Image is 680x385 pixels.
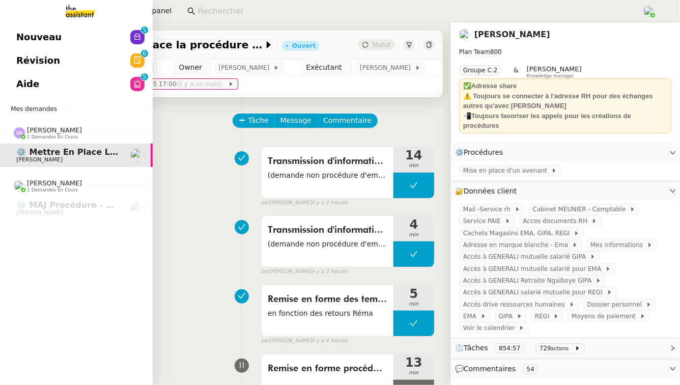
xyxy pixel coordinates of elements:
[268,223,387,238] span: Transmission d'informations pour demande médecine du travail
[540,345,551,352] span: 729
[248,115,269,126] span: Tâche
[463,287,607,297] span: Accès à GENERALI salarié mutuelle pour REGI
[455,365,543,373] span: 💬
[451,338,680,358] div: ⏲️Tâches 854:57 729actions
[323,115,372,126] span: Commentaire
[471,82,517,90] strong: Adresse share
[451,143,680,162] div: ⚙️Procédures
[451,359,680,379] div: 💬Commentaires 54
[141,73,148,80] nz-badge-sup: 5
[459,48,490,56] span: Plan Team
[463,240,572,250] span: Adresse en marque blanche - Ema
[268,170,387,181] span: (demande non procédure d'embauche)
[261,337,270,345] span: par
[463,216,505,226] span: Service PAIE
[233,114,275,128] button: Tâche
[523,216,591,226] span: Acces documents RH
[16,156,63,163] span: [PERSON_NAME]
[463,276,596,286] span: Accès à GENERALI Retraite Ngaiboye GIPA
[360,63,414,73] span: [PERSON_NAME]
[463,92,653,110] strong: ⚠️ Toujours se connecter à l'adresse RH pour des échanges autres qu'avec [PERSON_NAME]
[312,199,348,207] span: il y a 3 heures
[197,5,632,18] input: Rechercher
[268,292,387,307] span: Remise en forme des templates
[527,65,582,73] span: [PERSON_NAME]
[130,201,145,215] img: users%2FcRgg4TJXLQWrBH1iwK9wYfCha1e2%2Favatar%2Fc9d2fa25-7b78-4dd4-b0f3-ccfa08be62e5
[53,40,264,50] span: ⚙️ Mettre en place la procédure d'embauche
[302,60,352,76] td: Exécutant
[268,154,387,169] span: Transmission d'informations pour demande document de sortie
[451,181,680,201] div: 🔐Données client
[463,323,519,333] span: Voir le calendrier
[141,26,148,34] nz-badge-sup: 5
[16,53,60,68] span: Révision
[393,369,434,377] span: min
[393,231,434,239] span: min
[393,300,434,309] span: min
[463,204,515,214] span: Mail -Service rh
[463,166,551,176] span: Mise en place d'un avenant
[514,65,519,78] span: &
[474,30,550,39] a: [PERSON_NAME]
[130,148,145,162] img: users%2FrZ9hsAwvZndyAxvpJrwIinY54I42%2Favatar%2FChatGPT%20Image%201%20aou%CC%82t%202025%2C%2011_1...
[490,48,502,56] span: 800
[463,299,569,310] span: Accés drive ressources humaines
[535,311,553,321] span: REGI
[464,148,503,156] span: Procédures
[261,267,348,276] small: [PERSON_NAME]
[16,209,63,216] span: [PERSON_NAME]
[317,114,378,128] button: Commentaire
[261,267,270,276] span: par
[268,308,387,319] span: en fonction des retours Réma
[103,79,228,89] span: lun. 25 août 2025 17:00
[393,218,434,231] span: 4
[464,187,517,195] span: Données client
[312,337,348,345] span: il y a 4 heures
[393,149,434,161] span: 14
[177,80,224,88] span: (il y a un mois)
[143,73,147,82] p: 5
[261,199,270,207] span: par
[463,81,668,91] div: ✅
[527,73,574,79] span: Knowledge manager
[533,204,630,214] span: Cabinet MEUNIER - Comptable
[463,252,590,262] span: Accès à GENERALI mutuelle salarié GIPA
[372,41,391,48] span: Statut
[14,180,25,191] img: users%2FyQfMwtYgTqhRP2YHWHmG2s2LYaD3%2Favatar%2Fprofile-pic.png
[261,199,348,207] small: [PERSON_NAME]
[455,147,508,158] span: ⚙️
[459,29,470,40] img: users%2FrZ9hsAwvZndyAxvpJrwIinY54I42%2Favatar%2FChatGPT%20Image%201%20aou%CC%82t%202025%2C%2011_1...
[219,63,273,73] span: [PERSON_NAME]
[393,288,434,300] span: 5
[527,65,582,78] app-user-label: Knowledge manager
[495,343,524,353] nz-tag: 854:57
[268,238,387,250] span: (demande non procédure d'embauche)
[175,60,210,76] td: Owner
[499,311,517,321] span: GIPA
[572,311,639,321] span: Moyens de paiement
[464,344,488,352] span: Tâches
[455,344,589,352] span: ⏲️
[463,112,631,130] strong: 📲Toujours favoriser les appels pour les créations de procédures
[268,361,387,376] span: Remise en forme procédure en fonction des notes
[274,114,318,128] button: Message
[143,50,147,59] p: 6
[455,185,521,197] span: 🔐
[551,346,569,351] small: actions
[464,365,516,373] span: Commentaires
[459,65,502,75] nz-tag: Groupe C.2
[587,299,646,310] span: Dossier personnel
[393,356,434,369] span: 13
[643,6,655,17] img: users%2FPPrFYTsEAUgQy5cK5MCpqKbOX8K2%2Favatar%2FCapture%20d%E2%80%99e%CC%81cran%202023-06-05%20a%...
[27,179,82,187] span: [PERSON_NAME]
[463,228,574,238] span: Cachets Magasins EMA, GIPA, REGI
[14,127,25,139] img: svg
[143,26,147,36] p: 5
[27,187,78,193] span: 1 demandes en cours
[523,364,539,374] nz-tag: 54
[16,200,279,210] span: ⚙️ MAJ procédure - Régularisation des charges locatives
[590,240,647,250] span: Mes informations
[16,147,225,157] span: ⚙️ Mettre en place la procédure d'embauche
[5,104,63,114] span: Mes demandes
[393,161,434,170] span: min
